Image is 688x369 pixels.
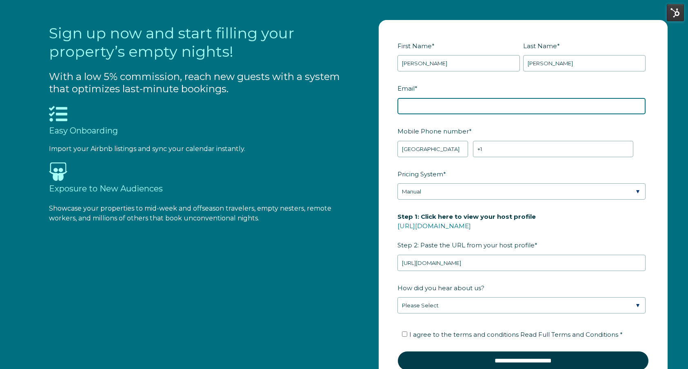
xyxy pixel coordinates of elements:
span: Step 1: Click here to view your host profile [397,210,536,223]
span: Read Full Terms and Conditions [520,331,618,338]
img: HubSpot Tools Menu Toggle [667,4,684,21]
span: Mobile Phone number [397,125,469,138]
span: I agree to the terms and conditions [409,331,623,338]
span: Last Name [523,40,557,52]
a: Read Full Terms and Conditions [519,331,620,338]
input: airbnb.com/users/show/12345 [397,255,646,271]
span: Showcase your properties to mid-week and offseason travelers, empty nesters, remote workers, and ... [49,205,331,222]
span: First Name [397,40,432,52]
span: With a low 5% commission, reach new guests with a system that optimizes last-minute bookings. [49,71,340,95]
span: Import your Airbnb listings and sync your calendar instantly. [49,145,245,153]
span: Easy Onboarding [49,126,118,136]
input: I agree to the terms and conditions Read Full Terms and Conditions * [402,331,407,337]
a: [URL][DOMAIN_NAME] [397,222,471,230]
span: Email [397,82,415,95]
span: Pricing System [397,168,443,180]
span: How did you hear about us? [397,282,484,294]
span: Sign up now and start filling your property’s empty nights! [49,24,294,60]
span: Step 2: Paste the URL from your host profile [397,210,536,251]
span: Exposure to New Audiences [49,184,163,193]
